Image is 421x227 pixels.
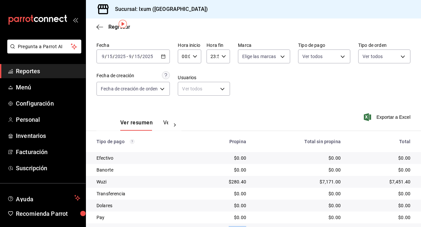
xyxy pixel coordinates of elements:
label: Fecha [96,43,170,48]
div: $0.00 [257,214,341,221]
span: Facturación [16,147,80,156]
div: Pay [96,214,189,221]
input: -- [129,54,132,59]
div: $0.00 [351,155,410,161]
div: navigation tabs [120,119,168,131]
div: $0.00 [351,214,410,221]
label: Tipo de orden [358,43,410,48]
span: Fecha de creación de orden [101,85,158,92]
span: Inventarios [16,131,80,140]
div: $7,451.40 [351,178,410,185]
div: Efectivo [96,155,189,161]
input: -- [101,54,105,59]
div: $0.00 [200,155,246,161]
input: -- [134,54,140,59]
div: $0.00 [257,167,341,173]
div: $0.00 [200,202,246,209]
button: open_drawer_menu [73,17,78,22]
button: Exportar a Excel [365,113,410,121]
div: Total [351,139,410,144]
div: Transferencia [96,190,189,197]
span: Suscripción [16,164,80,173]
div: $0.00 [200,190,246,197]
label: Hora inicio [178,43,201,48]
label: Tipo de pago [298,43,350,48]
span: Ayuda [16,194,72,202]
div: Propina [200,139,246,144]
label: Usuarios [178,75,230,80]
div: Wuzi [96,178,189,185]
label: Marca [238,43,290,48]
span: / [132,54,134,59]
span: Ver todos [363,53,383,60]
span: - [127,54,128,59]
span: / [113,54,115,59]
span: Ver todos [302,53,323,60]
span: / [140,54,142,59]
div: Dolares [96,202,189,209]
div: $0.00 [351,202,410,209]
span: Recomienda Parrot [16,209,80,218]
div: $0.00 [257,190,341,197]
div: $280.40 [200,178,246,185]
button: Ver pagos [163,119,188,131]
button: Ver resumen [120,119,153,131]
input: -- [107,54,113,59]
h3: Sucursal: Ixum ([GEOGRAPHIC_DATA]) [110,5,208,13]
div: Fecha de creación [96,72,134,79]
div: $0.00 [351,167,410,173]
a: Pregunta a Parrot AI [5,48,81,55]
div: $0.00 [257,202,341,209]
svg: Los pagos realizados con Pay y otras terminales son montos brutos. [130,139,134,144]
div: Banorte [96,167,189,173]
div: $0.00 [200,214,246,221]
span: Personal [16,115,80,124]
div: Tipo de pago [96,139,189,144]
div: Ver todos [178,82,230,96]
label: Hora fin [207,43,230,48]
input: ---- [142,54,153,59]
span: Regresar [108,24,130,30]
div: $7,171.00 [257,178,341,185]
div: $0.00 [200,167,246,173]
div: Total sin propina [257,139,341,144]
div: $0.00 [351,190,410,197]
div: $0.00 [257,155,341,161]
span: Reportes [16,67,80,76]
span: Menú [16,83,80,92]
span: Pregunta a Parrot AI [18,43,71,50]
span: Configuración [16,99,80,108]
span: Elige las marcas [242,53,276,60]
button: Pregunta a Parrot AI [7,40,81,53]
button: Regresar [96,24,130,30]
img: Tooltip marker [119,20,127,28]
span: / [105,54,107,59]
input: ---- [115,54,126,59]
